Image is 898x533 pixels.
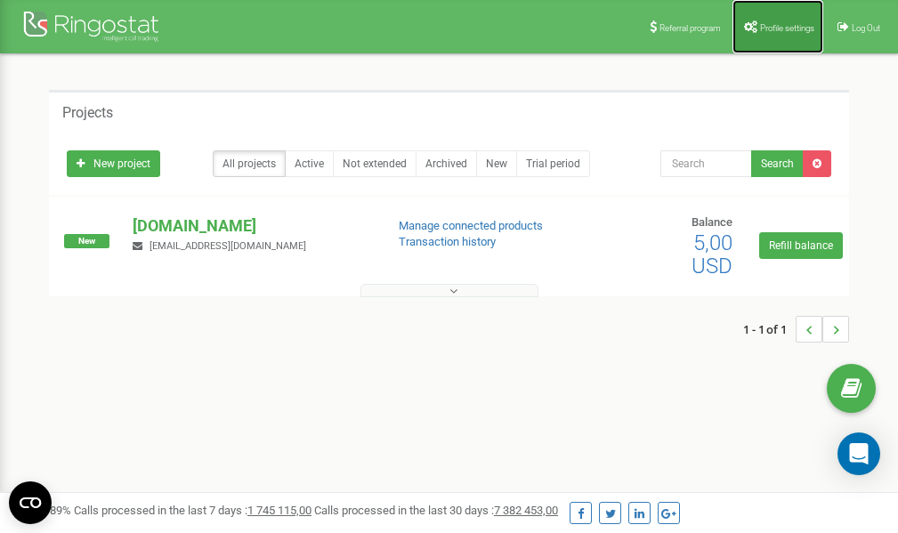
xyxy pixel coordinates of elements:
[67,150,160,177] a: New project
[64,234,109,248] span: New
[399,235,496,248] a: Transaction history
[247,504,311,517] u: 1 745 115,00
[760,23,814,33] span: Profile settings
[660,150,752,177] input: Search
[743,316,796,343] span: 1 - 1 of 1
[743,298,849,360] nav: ...
[314,504,558,517] span: Calls processed in the last 30 days :
[659,23,721,33] span: Referral program
[837,432,880,475] div: Open Intercom Messenger
[416,150,477,177] a: Archived
[516,150,590,177] a: Trial period
[476,150,517,177] a: New
[759,232,843,259] a: Refill balance
[285,150,334,177] a: Active
[74,504,311,517] span: Calls processed in the last 7 days :
[62,105,113,121] h5: Projects
[494,504,558,517] u: 7 382 453,00
[852,23,880,33] span: Log Out
[692,215,732,229] span: Balance
[692,230,732,279] span: 5,00 USD
[399,219,543,232] a: Manage connected products
[9,481,52,524] button: Open CMP widget
[213,150,286,177] a: All projects
[751,150,804,177] button: Search
[333,150,417,177] a: Not extended
[133,214,369,238] p: [DOMAIN_NAME]
[150,240,306,252] span: [EMAIL_ADDRESS][DOMAIN_NAME]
